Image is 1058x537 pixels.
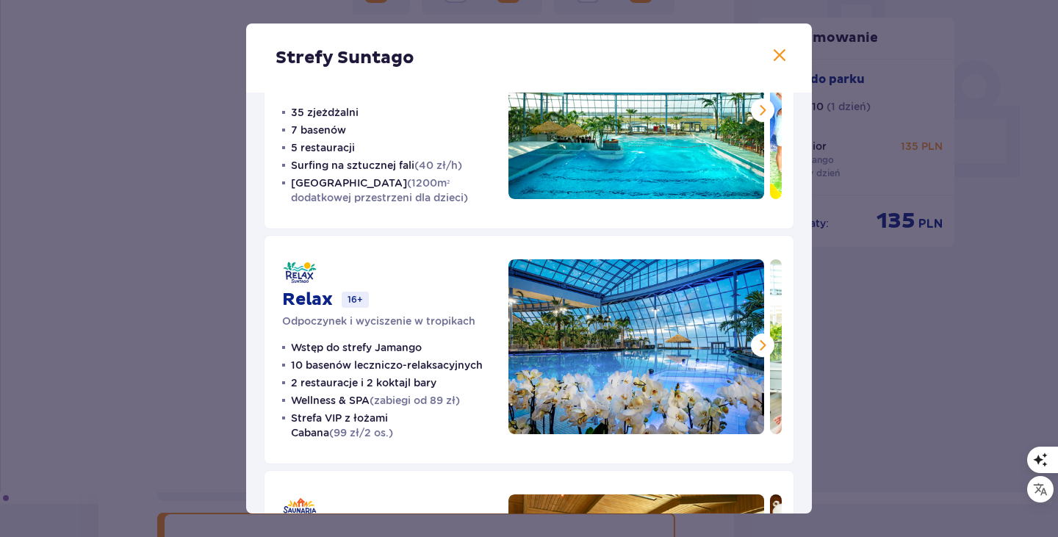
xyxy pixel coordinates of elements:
[282,314,475,328] p: Odpoczynek i wyciszenie w tropikach
[291,393,460,408] p: Wellness & SPA
[291,105,359,120] p: 35 zjeżdżalni
[370,394,460,406] span: (zabiegi od 89 zł)
[291,340,422,355] p: Wstęp do strefy Jamango
[329,427,393,439] span: (99 zł/2 os.)
[282,259,317,286] img: Relax logo
[276,47,414,69] p: Strefy Suntago
[291,158,462,173] p: Surfing na sztucznej fali
[291,358,483,372] p: 10 basenów leczniczo-relaksacyjnych
[282,289,333,311] p: Relax
[508,259,764,434] img: Relax
[291,176,491,205] p: [GEOGRAPHIC_DATA]
[282,494,317,521] img: Saunaria logo
[291,123,346,137] p: 7 basenów
[508,24,764,199] img: Jamango
[291,375,436,390] p: 2 restauracje i 2 koktajl bary
[342,292,369,308] p: 16+
[414,159,462,171] span: (40 zł/h)
[291,411,491,440] p: Strefa VIP z łożami Cabana
[291,140,355,155] p: 5 restauracji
